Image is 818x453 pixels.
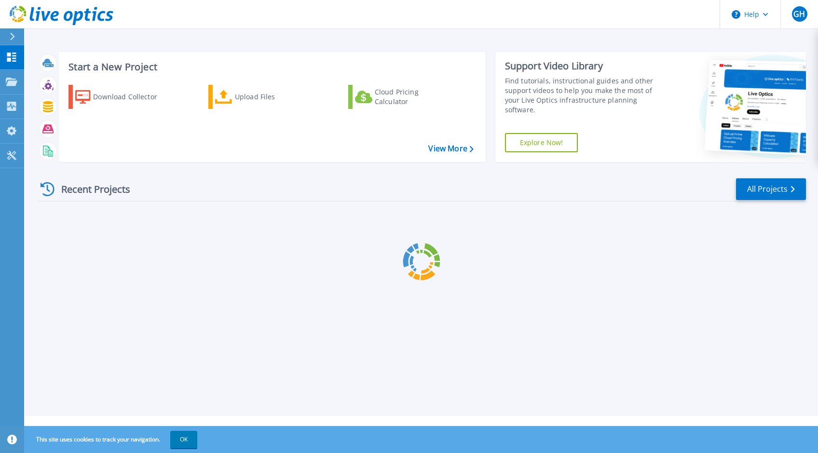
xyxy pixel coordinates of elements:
[348,85,456,109] a: Cloud Pricing Calculator
[428,144,473,153] a: View More
[37,177,143,201] div: Recent Projects
[505,133,578,152] a: Explore Now!
[736,178,806,200] a: All Projects
[27,431,197,448] span: This site uses cookies to track your navigation.
[505,76,662,115] div: Find tutorials, instructional guides and other support videos to help you make the most of your L...
[375,87,452,107] div: Cloud Pricing Calculator
[93,87,170,107] div: Download Collector
[68,62,473,72] h3: Start a New Project
[505,60,662,72] div: Support Video Library
[170,431,197,448] button: OK
[235,87,312,107] div: Upload Files
[208,85,316,109] a: Upload Files
[68,85,176,109] a: Download Collector
[793,10,805,18] span: GH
